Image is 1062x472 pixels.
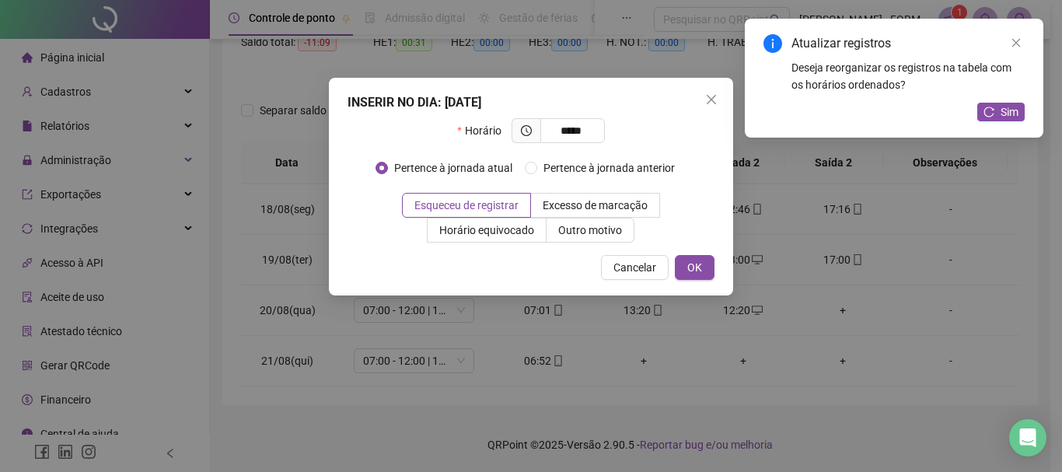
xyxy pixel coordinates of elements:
[388,159,519,177] span: Pertence à jornada atual
[414,199,519,212] span: Esqueceu de registrar
[687,259,702,276] span: OK
[705,93,718,106] span: close
[1001,103,1018,121] span: Sim
[543,199,648,212] span: Excesso de marcação
[558,224,622,236] span: Outro motivo
[763,34,782,53] span: info-circle
[791,34,1025,53] div: Atualizar registros
[457,118,511,143] label: Horário
[1011,37,1022,48] span: close
[675,255,714,280] button: OK
[601,255,669,280] button: Cancelar
[699,87,724,112] button: Close
[348,93,714,112] div: INSERIR NO DIA : [DATE]
[977,103,1025,121] button: Sim
[439,224,534,236] span: Horário equivocado
[1009,419,1046,456] div: Open Intercom Messenger
[983,107,994,117] span: reload
[537,159,681,177] span: Pertence à jornada anterior
[521,125,532,136] span: clock-circle
[791,59,1025,93] div: Deseja reorganizar os registros na tabela com os horários ordenados?
[613,259,656,276] span: Cancelar
[1008,34,1025,51] a: Close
